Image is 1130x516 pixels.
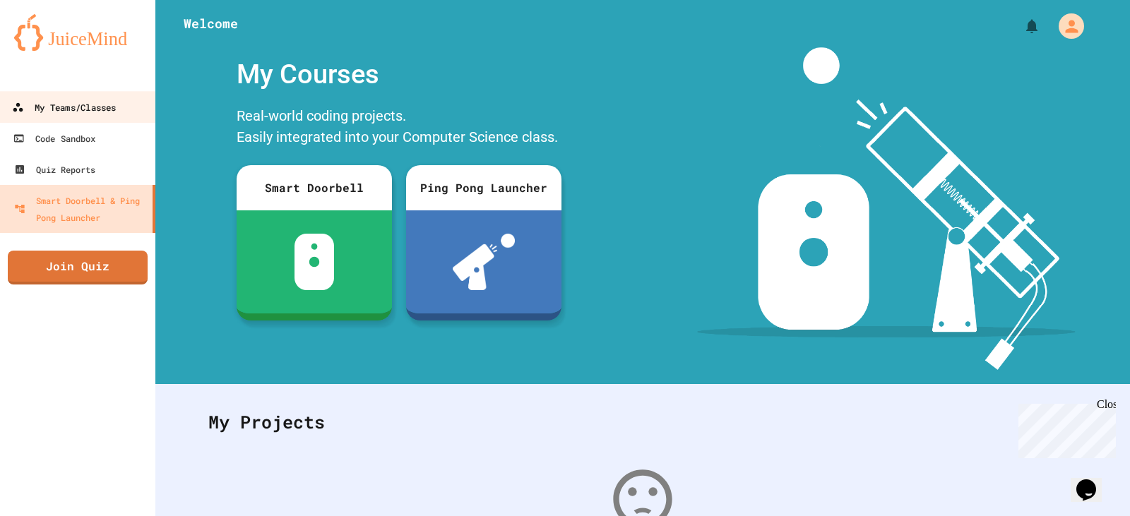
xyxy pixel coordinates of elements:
img: logo-orange.svg [14,14,141,51]
div: Smart Doorbell [237,165,392,210]
div: My Account [1044,10,1088,42]
a: Join Quiz [8,251,148,284]
div: My Notifications [997,14,1044,38]
img: sdb-white.svg [295,234,335,290]
div: My Projects [194,395,1091,450]
div: Code Sandbox [13,130,96,147]
div: Quiz Reports [14,161,95,178]
img: banner-image-my-projects.png [697,47,1076,370]
div: Ping Pong Launcher [406,165,561,210]
img: ppl-with-ball.png [453,234,516,290]
div: Real-world coding projects. Easily integrated into your Computer Science class. [230,102,569,155]
div: Chat with us now!Close [6,6,97,90]
iframe: chat widget [1013,398,1116,458]
div: Smart Doorbell & Ping Pong Launcher [14,192,147,226]
div: My Teams/Classes [12,99,116,116]
iframe: chat widget [1071,460,1116,502]
div: My Courses [230,47,569,102]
